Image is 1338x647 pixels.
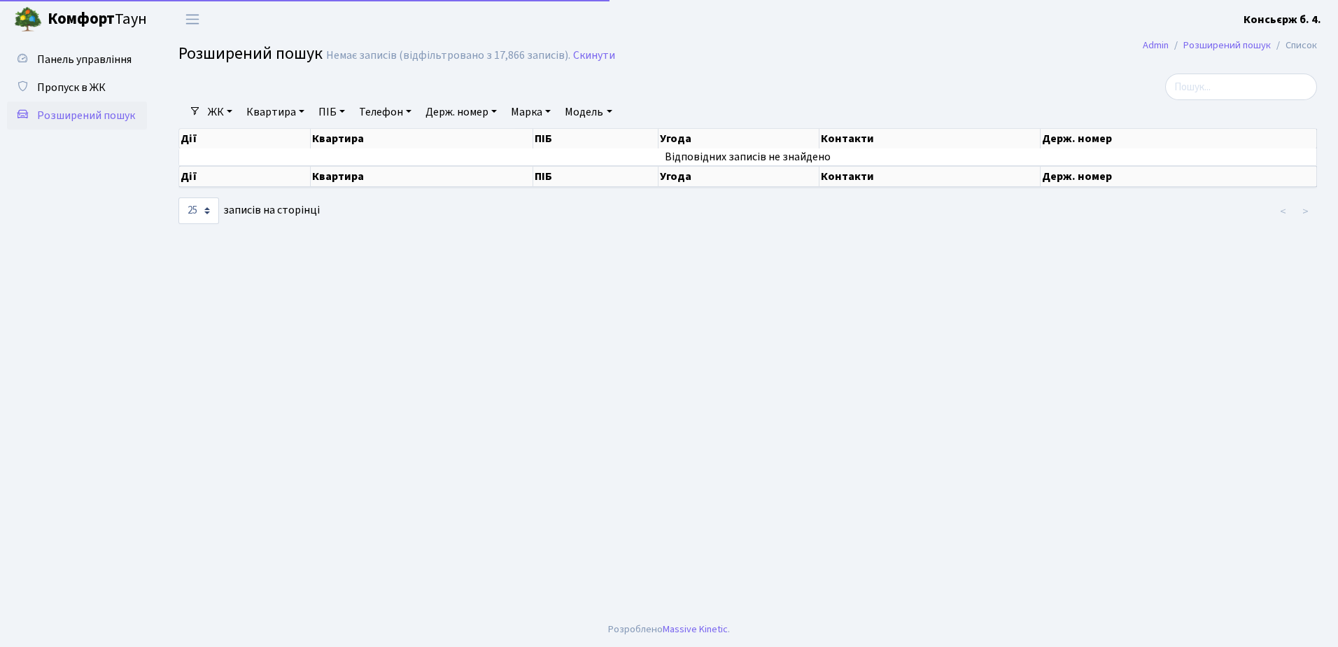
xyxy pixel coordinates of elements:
[1122,31,1338,60] nav: breadcrumb
[202,100,238,124] a: ЖК
[311,129,533,148] th: Квартира
[663,622,728,636] a: Massive Kinetic
[7,102,147,130] a: Розширений пошук
[1041,129,1317,148] th: Держ. номер
[37,52,132,67] span: Панель управління
[179,129,311,148] th: Дії
[573,49,615,62] a: Скинути
[178,41,323,66] span: Розширений пошук
[241,100,310,124] a: Квартира
[1165,74,1317,100] input: Пошук...
[819,129,1041,148] th: Контакти
[533,166,659,187] th: ПІБ
[1271,38,1317,53] li: Список
[313,100,351,124] a: ПІБ
[37,108,135,123] span: Розширений пошук
[1183,38,1271,53] a: Розширений пошук
[178,197,219,224] select: записів на сторінці
[353,100,417,124] a: Телефон
[175,8,210,31] button: Переключити навігацію
[1143,38,1169,53] a: Admin
[7,74,147,102] a: Пропуск в ЖК
[179,148,1317,165] td: Відповідних записів не знайдено
[48,8,115,30] b: Комфорт
[7,46,147,74] a: Панель управління
[559,100,617,124] a: Модель
[505,100,556,124] a: Марка
[311,166,533,187] th: Квартира
[608,622,730,637] div: Розроблено .
[48,8,147,32] span: Таун
[659,166,819,187] th: Угода
[659,129,819,148] th: Угода
[819,166,1041,187] th: Контакти
[178,197,320,224] label: записів на сторінці
[420,100,502,124] a: Держ. номер
[1244,11,1321,28] a: Консьєрж б. 4.
[37,80,106,95] span: Пропуск в ЖК
[179,166,311,187] th: Дії
[533,129,659,148] th: ПІБ
[1041,166,1317,187] th: Держ. номер
[326,49,570,62] div: Немає записів (відфільтровано з 17,866 записів).
[14,6,42,34] img: logo.png
[1244,12,1321,27] b: Консьєрж б. 4.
